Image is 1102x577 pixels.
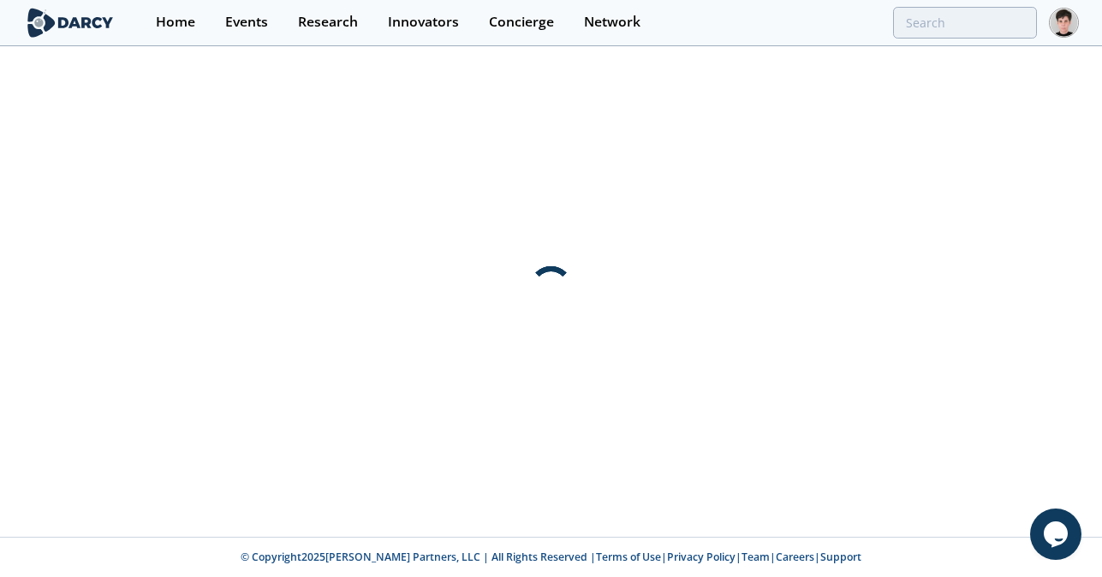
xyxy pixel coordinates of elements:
a: Privacy Policy [667,550,736,564]
div: Innovators [388,15,459,29]
img: logo-wide.svg [24,8,117,38]
a: Team [742,550,770,564]
div: Network [584,15,640,29]
div: Concierge [489,15,554,29]
input: Advanced Search [893,7,1037,39]
a: Support [820,550,861,564]
iframe: chat widget [1030,509,1085,560]
div: Research [298,15,358,29]
img: Profile [1049,8,1079,38]
a: Careers [776,550,814,564]
p: © Copyright 2025 [PERSON_NAME] Partners, LLC | All Rights Reserved | | | | | [27,550,1075,565]
a: Terms of Use [596,550,661,564]
div: Events [225,15,268,29]
div: Home [156,15,195,29]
